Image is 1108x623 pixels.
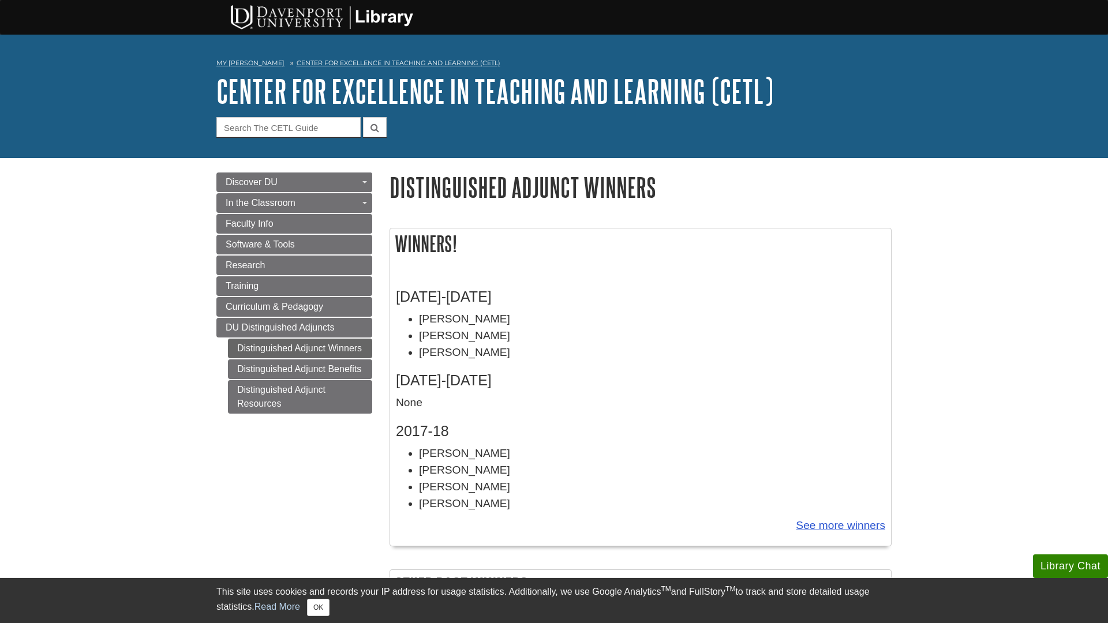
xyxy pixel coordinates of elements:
h3: 2017-18 [396,423,885,440]
sup: TM [725,585,735,593]
h1: Distinguished Adjunct Winners [390,172,892,202]
a: Center for Excellence in Teaching and Learning (CETL) [297,59,500,67]
a: Research [216,256,372,275]
li: [PERSON_NAME] [419,479,885,496]
input: Search The CETL Guide [216,117,361,137]
a: Distinguished Adjunct Winners [228,339,372,358]
sup: TM [661,585,671,593]
span: Faculty Info [226,219,274,228]
h2: Other Past Winners [390,570,891,601]
li: [PERSON_NAME] [419,445,885,462]
h3: [DATE]-[DATE] [396,288,885,305]
a: Software & Tools [216,235,372,254]
span: Research [226,260,265,270]
a: Training [216,276,372,296]
a: In the Classroom [216,193,372,213]
span: Discover DU [226,177,278,187]
li: [PERSON_NAME] [419,344,885,361]
li: [PERSON_NAME] [419,328,885,344]
span: In the Classroom [226,198,295,208]
button: Library Chat [1033,554,1108,578]
div: Guide Page Menu [216,172,372,414]
li: [PERSON_NAME] [419,311,885,328]
li: [PERSON_NAME] [419,496,885,512]
button: Close [307,599,330,616]
a: Curriculum & Pedagogy [216,297,372,317]
span: DU Distinguished Adjuncts [226,322,335,332]
a: DU Distinguished Adjuncts [216,318,372,337]
li: [PERSON_NAME] [419,462,885,479]
a: My [PERSON_NAME] [216,58,285,68]
span: Curriculum & Pedagogy [226,302,323,311]
a: Center for Excellence in Teaching and Learning (CETL) [216,73,773,109]
nav: breadcrumb [216,55,892,74]
h3: [DATE]-[DATE] [396,372,885,389]
a: Distinguished Adjunct Benefits [228,359,372,379]
a: Read More [254,602,300,611]
a: See more winners [796,519,885,531]
span: Software & Tools [226,239,295,249]
p: None [396,395,885,411]
a: Discover DU [216,172,372,192]
div: This site uses cookies and records your IP address for usage statistics. Additionally, we use Goo... [216,585,892,616]
span: Training [226,281,259,291]
img: DU Libraries [211,3,430,31]
a: Distinguished Adjunct Resources [228,380,372,414]
a: Faculty Info [216,214,372,234]
h2: Winners! [390,228,891,259]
